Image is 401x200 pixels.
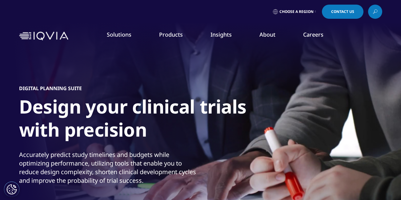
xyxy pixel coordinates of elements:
img: IQVIA Healthcare Information Technology and Pharma Clinical Research Company [19,32,68,41]
nav: Primary [71,22,382,50]
h5: DIGITAL PLANNING SUITE [19,85,82,91]
button: Cookies Settings [4,182,19,197]
p: Accurately predict study timelines and budgets while optimizing performance, utilizing tools that... [19,150,199,189]
span: Contact Us [331,10,354,14]
a: Careers [303,31,323,38]
a: Solutions [107,31,131,38]
span: Choose a Region [279,9,314,14]
a: About [259,31,275,38]
h1: Design your clinical trials with precision [19,95,250,145]
a: Contact Us [322,5,363,19]
a: Insights [211,31,232,38]
a: Products [159,31,183,38]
